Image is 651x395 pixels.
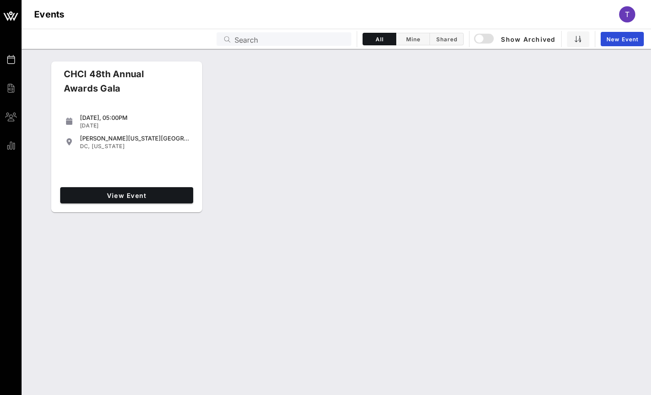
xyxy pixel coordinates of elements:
[80,122,190,129] div: [DATE]
[363,33,396,45] button: All
[80,135,190,142] div: [PERSON_NAME][US_STATE][GEOGRAPHIC_DATA]
[435,36,458,43] span: Shared
[64,192,190,199] span: View Event
[368,36,390,43] span: All
[80,114,190,121] div: [DATE], 05:00PM
[625,10,629,19] span: T
[396,33,430,45] button: Mine
[475,34,555,44] span: Show Archived
[57,67,183,103] div: CHCI 48th Annual Awards Gala
[430,33,464,45] button: Shared
[92,143,124,149] span: [US_STATE]
[80,143,90,149] span: DC,
[402,36,424,43] span: Mine
[34,7,65,22] h1: Events
[619,6,635,22] div: T
[601,32,644,46] a: New Event
[60,187,193,203] a: View Event
[606,36,638,43] span: New Event
[475,31,556,47] button: Show Archived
